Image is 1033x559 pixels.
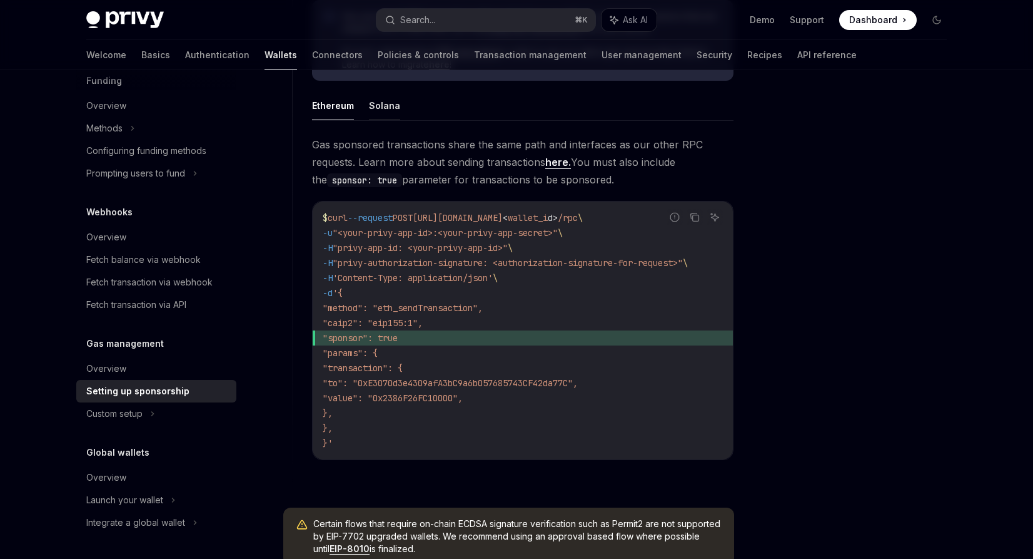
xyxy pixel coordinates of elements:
[312,40,363,70] a: Connectors
[333,242,508,254] span: "privy-app-id: <your-privy-app-id>"
[333,257,683,269] span: "privy-authorization-signature: <authorization-signature-for-request>"
[750,14,775,26] a: Demo
[849,14,897,26] span: Dashboard
[369,91,400,120] button: Solana
[508,212,548,223] span: wallet_i
[378,40,459,70] a: Policies & controls
[328,212,348,223] span: curl
[86,336,164,351] h5: Gas management
[86,40,126,70] a: Welcome
[76,95,236,117] a: Overview
[558,227,563,238] span: \
[76,380,236,403] a: Setting up sponsorship
[927,10,947,30] button: Toggle dark mode
[578,212,583,223] span: \
[296,519,308,531] svg: Warning
[76,226,236,249] a: Overview
[86,121,123,136] div: Methods
[602,40,682,70] a: User management
[667,209,683,225] button: Report incorrect code
[393,212,413,223] span: POST
[623,14,648,26] span: Ask AI
[76,294,236,316] a: Fetch transaction via API
[86,361,126,376] div: Overview
[86,252,201,267] div: Fetch balance via webhook
[76,271,236,294] a: Fetch transaction via webhook
[697,40,732,70] a: Security
[313,518,722,555] span: Certain flows that require on-chain ECDSA signature verification such as Permit2 are not supporte...
[86,297,186,312] div: Fetch transaction via API
[76,466,236,489] a: Overview
[86,11,164,29] img: dark logo
[493,272,498,284] span: \
[76,249,236,271] a: Fetch balance via webhook
[323,377,578,389] span: "to": "0xE3070d3e4309afA3bC9a6b057685743CF42da77C",
[323,332,398,344] span: "sponsor": true
[323,392,463,404] span: "value": "0x2386F26FC10000",
[323,317,423,329] span: "caip2": "eip155:1",
[323,287,333,299] span: -d
[548,212,553,223] span: d
[323,227,333,238] span: -u
[86,445,149,460] h5: Global wallets
[333,227,558,238] span: "<your-privy-app-id>:<your-privy-app-secret>"
[86,205,133,220] h5: Webhooks
[323,408,333,419] span: },
[333,272,493,284] span: 'Content-Type: application/json'
[323,272,333,284] span: -H
[76,357,236,380] a: Overview
[323,302,483,314] span: "method": "eth_sendTransaction",
[312,136,733,188] span: Gas sponsored transactions share the same path and interfaces as our other RPC requests. Learn mo...
[790,14,824,26] a: Support
[558,212,578,223] span: /rpc
[323,438,333,449] span: }'
[323,242,333,254] span: -H
[323,423,333,434] span: },
[86,143,206,158] div: Configuring funding methods
[400,13,435,28] div: Search...
[553,212,558,223] span: >
[86,230,126,245] div: Overview
[503,212,508,223] span: <
[86,275,213,290] div: Fetch transaction via webhook
[86,98,126,113] div: Overview
[265,40,297,70] a: Wallets
[602,9,657,31] button: Ask AI
[323,362,403,374] span: "transaction": {
[839,10,917,30] a: Dashboard
[707,209,723,225] button: Ask AI
[327,173,402,187] code: sponsor: true
[86,470,126,485] div: Overview
[141,40,170,70] a: Basics
[330,543,370,555] a: EIP-8010
[683,257,688,269] span: \
[86,166,185,181] div: Prompting users to fund
[333,287,343,299] span: '{
[323,257,333,269] span: -H
[86,493,163,508] div: Launch your wallet
[86,384,189,399] div: Setting up sponsorship
[508,242,513,254] span: \
[76,140,236,162] a: Configuring funding methods
[323,347,378,359] span: "params": {
[185,40,249,70] a: Authentication
[86,515,185,530] div: Integrate a global wallet
[86,406,143,421] div: Custom setup
[797,40,857,70] a: API reference
[348,212,393,223] span: --request
[312,91,354,120] button: Ethereum
[413,212,503,223] span: [URL][DOMAIN_NAME]
[687,209,703,225] button: Copy the contents from the code block
[575,15,588,25] span: ⌘ K
[545,156,571,169] a: here.
[474,40,587,70] a: Transaction management
[747,40,782,70] a: Recipes
[323,212,328,223] span: $
[376,9,595,31] button: Search...⌘K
